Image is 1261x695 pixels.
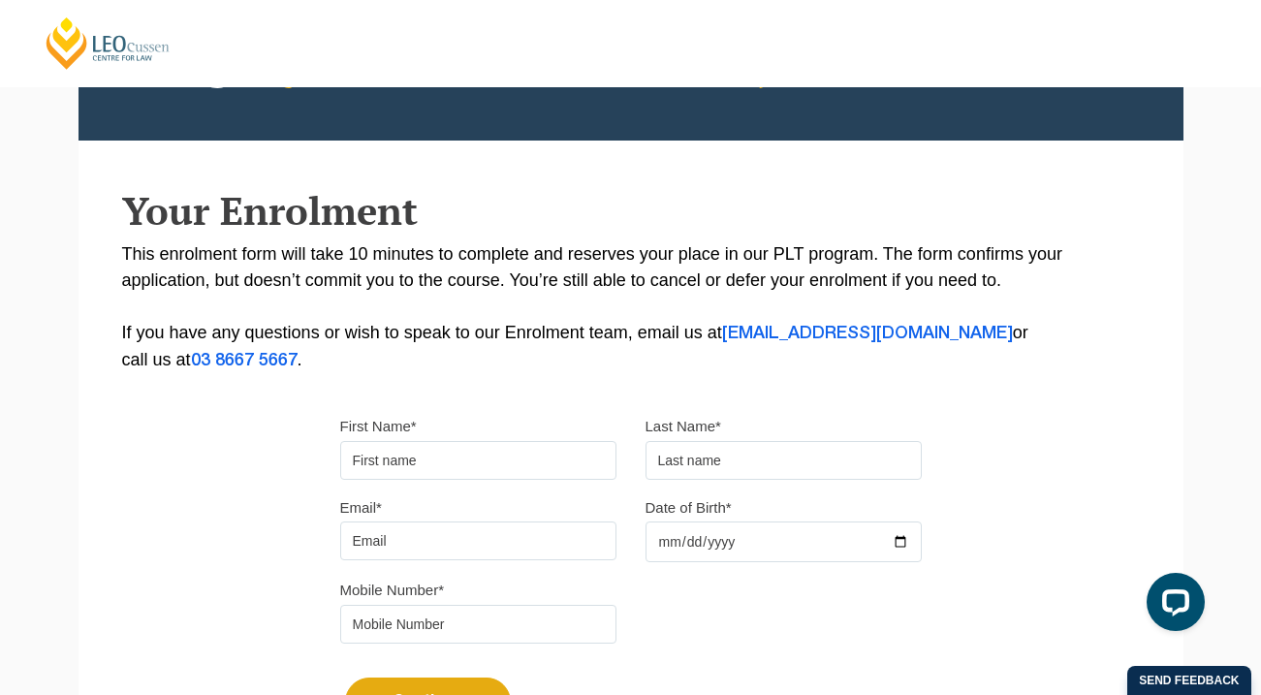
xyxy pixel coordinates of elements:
h2: Your Enrolment [122,189,1140,232]
label: Mobile Number* [340,581,445,600]
input: Mobile Number [340,605,616,644]
label: Email* [340,498,382,518]
a: 03 8667 5667 [191,353,298,368]
input: First name [340,441,616,480]
iframe: LiveChat chat widget [1131,565,1213,647]
a: [PERSON_NAME] Centre for Law [44,16,173,71]
input: Last name [646,441,922,480]
label: Last Name* [646,417,721,436]
p: This enrolment form will take 10 minutes to complete and reserves your place in our PLT program. ... [122,241,1140,374]
input: Email [340,521,616,560]
label: First Name* [340,417,417,436]
label: Date of Birth* [646,498,732,518]
a: [EMAIL_ADDRESS][DOMAIN_NAME] [722,326,1013,341]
